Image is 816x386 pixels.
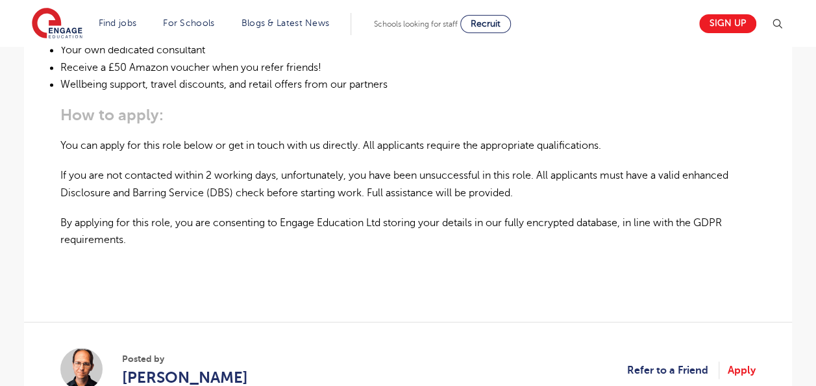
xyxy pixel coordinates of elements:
[60,42,756,58] li: Your own dedicated consultant
[99,18,137,28] a: Find jobs
[60,106,756,124] h3: How to apply:
[122,352,248,365] span: Posted by
[460,15,511,33] a: Recruit
[471,19,501,29] span: Recruit
[627,361,719,378] a: Refer to a Friend
[728,361,756,378] a: Apply
[60,59,756,76] li: Receive a £50 Amazon voucher when you refer friends!
[374,19,458,29] span: Schools looking for staff
[163,18,214,28] a: For Schools
[32,8,82,40] img: Engage Education
[60,76,756,93] li: Wellbeing support, travel discounts, and retail offers from our partners
[699,14,756,33] a: Sign up
[60,214,756,249] p: By applying for this role, you are consenting to Engage Education Ltd storing your details in our...
[60,167,756,201] p: If you are not contacted within 2 working days, unfortunately, you have been unsuccessful in this...
[241,18,330,28] a: Blogs & Latest News
[60,261,756,278] p: ​​​​​​​
[60,137,756,154] p: You can apply for this role below or get in touch with us directly. All applicants require the ap...
[60,292,756,309] p: ​​​​​​​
